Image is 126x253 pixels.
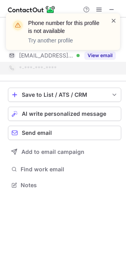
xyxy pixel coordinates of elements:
[8,88,121,102] button: save-profile-one-click
[8,180,121,191] button: Notes
[8,126,121,140] button: Send email
[11,19,24,32] img: warning
[8,164,121,175] button: Find work email
[22,130,52,136] span: Send email
[21,149,84,155] span: Add to email campaign
[22,111,106,117] span: AI write personalized message
[28,19,101,35] header: Phone number for this profile is not available
[21,166,118,173] span: Find work email
[22,92,107,98] div: Save to List / ATS / CRM
[8,107,121,121] button: AI write personalized message
[8,5,55,14] img: ContactOut v5.3.10
[8,145,121,159] button: Add to email campaign
[28,36,101,44] p: Try another profile
[21,182,118,189] span: Notes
